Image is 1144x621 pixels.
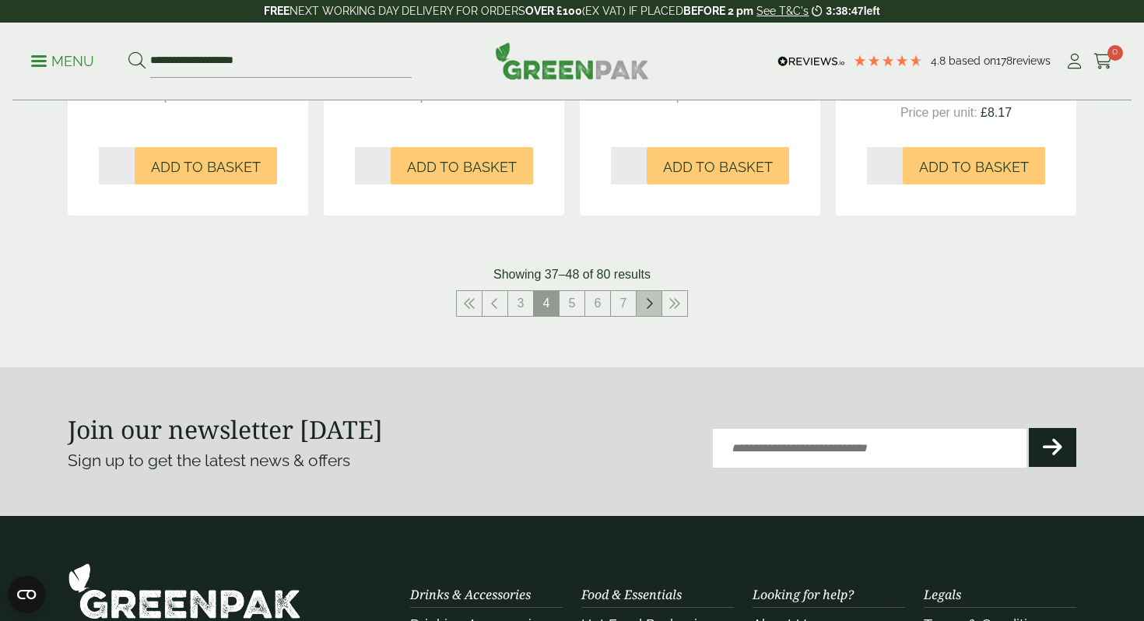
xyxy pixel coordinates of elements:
span: Based on [949,54,996,67]
strong: FREE [264,5,290,17]
i: My Account [1065,54,1084,69]
span: £1.45 [725,89,756,103]
button: Add to Basket [903,147,1045,184]
span: Price per unit: [132,89,209,103]
button: Add to Basket [391,147,533,184]
p: Showing 37–48 of 80 results [493,265,651,284]
span: 0 [1107,45,1123,61]
button: Open CMP widget [8,576,45,613]
div: 4.78 Stars [853,54,923,68]
a: 7 [611,291,636,316]
span: Price per unit: [388,89,465,103]
span: 3:38:47 [826,5,863,17]
span: Price per unit: [900,106,977,119]
a: See T&C's [756,5,809,17]
img: GreenPak Supplies [68,563,301,619]
button: Add to Basket [647,147,789,184]
span: 178 [996,54,1012,67]
span: £1.45 [468,89,500,103]
a: Menu [31,52,94,68]
p: Menu [31,52,94,71]
span: £1.45 [212,89,244,103]
span: Add to Basket [151,159,261,176]
span: Add to Basket [663,159,773,176]
strong: OVER £100 [525,5,582,17]
strong: Join our newsletter [DATE] [68,412,383,446]
img: GreenPak Supplies [495,42,649,79]
img: REVIEWS.io [777,56,845,67]
a: 6 [585,291,610,316]
button: Add to Basket [135,147,277,184]
span: reviews [1012,54,1051,67]
span: Price per unit: [644,89,721,103]
a: 5 [560,291,584,316]
a: 3 [508,291,533,316]
span: £8.17 [981,106,1012,119]
span: 4.8 [931,54,949,67]
span: Add to Basket [407,159,517,176]
strong: BEFORE 2 pm [683,5,753,17]
a: 0 [1093,50,1113,73]
span: left [864,5,880,17]
p: Sign up to get the latest news & offers [68,448,521,473]
i: Cart [1093,54,1113,69]
span: Add to Basket [919,159,1029,176]
span: 4 [534,291,559,316]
